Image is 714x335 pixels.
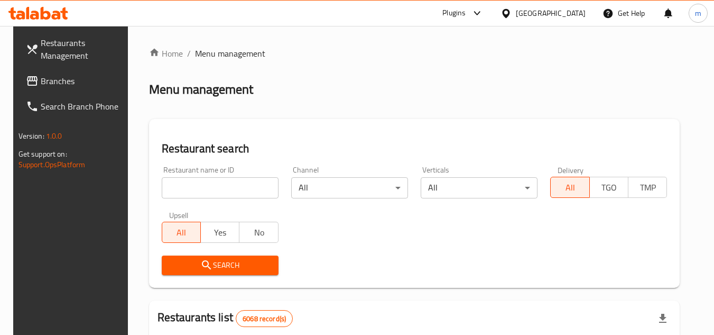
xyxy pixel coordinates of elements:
span: All [555,180,585,195]
span: m [695,7,701,19]
div: Total records count [236,310,293,327]
input: Search for restaurant name or ID.. [162,177,279,198]
a: Support.OpsPlatform [18,158,86,171]
a: Home [149,47,183,60]
span: Get support on: [18,147,67,161]
h2: Menu management [149,81,253,98]
label: Upsell [169,211,189,219]
span: 6068 record(s) [236,314,292,324]
button: All [550,177,589,198]
li: / [187,47,191,60]
div: Plugins [442,7,466,20]
span: Restaurants Management [41,37,124,62]
button: TMP [628,177,667,198]
a: Restaurants Management [17,30,133,68]
span: 1.0.0 [46,129,62,143]
span: Search [170,259,270,272]
span: Branches [41,75,124,87]
button: Search [162,256,279,275]
span: Search Branch Phone [41,100,124,113]
div: All [291,177,408,198]
div: All [421,177,537,198]
button: Yes [200,222,239,243]
h2: Restaurants list [157,310,293,327]
span: Version: [18,129,44,143]
label: Delivery [558,166,584,174]
a: Branches [17,68,133,94]
span: Menu management [195,47,265,60]
div: Export file [650,306,675,331]
h2: Restaurant search [162,141,667,157]
span: Yes [205,225,235,240]
button: TGO [589,177,628,198]
nav: breadcrumb [149,47,680,60]
a: Search Branch Phone [17,94,133,119]
span: TMP [633,180,663,195]
span: TGO [594,180,624,195]
button: All [162,222,201,243]
div: [GEOGRAPHIC_DATA] [516,7,586,19]
button: No [239,222,278,243]
span: No [244,225,274,240]
span: All [166,225,197,240]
